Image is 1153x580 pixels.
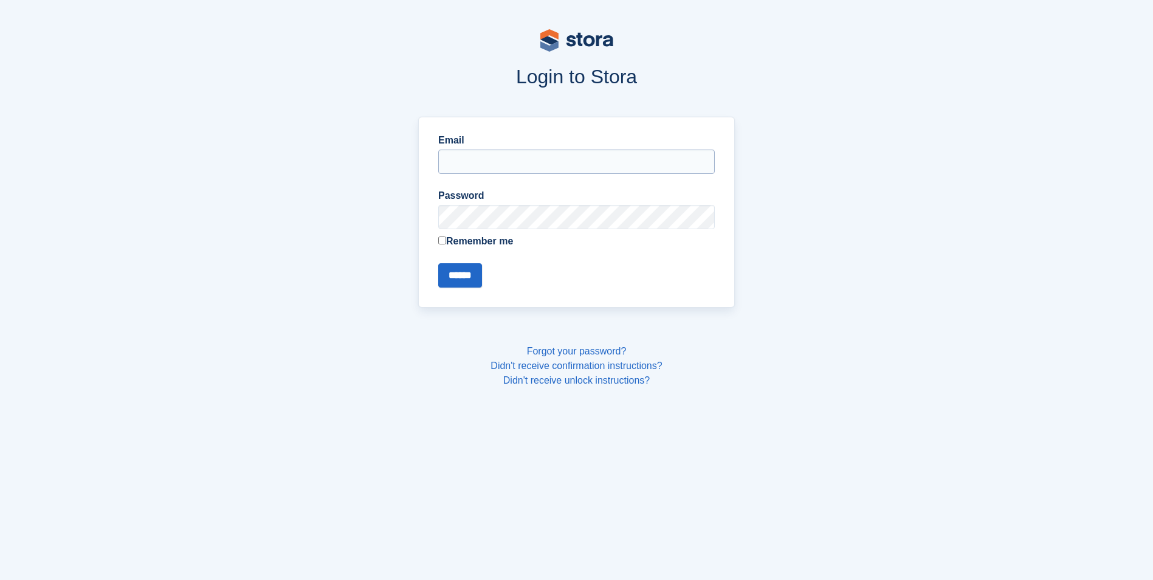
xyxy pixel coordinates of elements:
[527,346,627,356] a: Forgot your password?
[503,375,650,385] a: Didn't receive unlock instructions?
[438,188,715,203] label: Password
[438,234,715,249] label: Remember me
[187,66,967,88] h1: Login to Stora
[438,236,446,244] input: Remember me
[490,361,662,371] a: Didn't receive confirmation instructions?
[540,29,613,52] img: stora-logo-53a41332b3708ae10de48c4981b4e9114cc0af31d8433b30ea865607fb682f29.svg
[438,133,715,148] label: Email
